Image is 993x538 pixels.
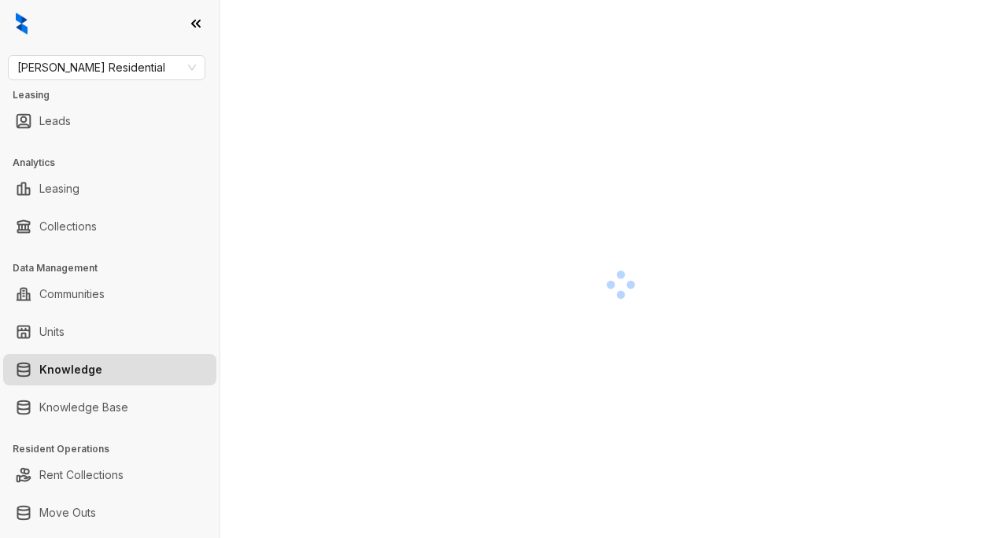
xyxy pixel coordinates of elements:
li: Leads [3,105,216,137]
h3: Analytics [13,156,220,170]
a: Leads [39,105,71,137]
a: Rent Collections [39,459,124,491]
li: Rent Collections [3,459,216,491]
h3: Data Management [13,261,220,275]
a: Communities [39,278,105,310]
li: Units [3,316,216,348]
a: Collections [39,211,97,242]
a: Knowledge [39,354,102,385]
span: Griffis Residential [17,56,196,79]
h3: Leasing [13,88,220,102]
li: Leasing [3,173,216,205]
li: Move Outs [3,497,216,529]
li: Collections [3,211,216,242]
h3: Resident Operations [13,442,220,456]
li: Knowledge Base [3,392,216,423]
a: Units [39,316,65,348]
li: Knowledge [3,354,216,385]
a: Move Outs [39,497,96,529]
li: Communities [3,278,216,310]
a: Knowledge Base [39,392,128,423]
img: logo [16,13,28,35]
a: Leasing [39,173,79,205]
